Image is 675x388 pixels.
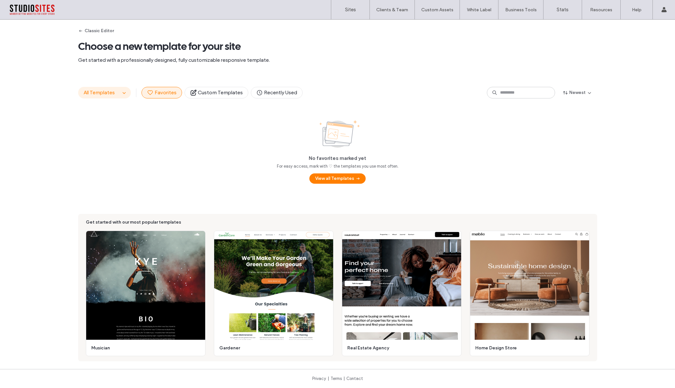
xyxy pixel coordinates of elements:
[558,88,597,98] button: Newest
[421,7,453,13] label: Custom Assets
[251,87,303,98] button: Recently Used
[376,7,408,13] label: Clients & Team
[505,7,537,13] label: Business Tools
[312,376,326,381] a: Privacy
[147,89,177,96] span: Favorites
[632,7,642,13] label: Help
[15,5,28,10] span: Help
[345,7,356,13] label: Sites
[328,376,329,381] span: |
[78,87,120,98] button: All Templates
[309,173,366,184] button: View all Templates
[190,89,243,96] span: Custom Templates
[84,89,115,96] span: All Templates
[86,219,589,226] span: Get started with our most popular templates
[557,7,569,13] label: Stats
[78,40,597,53] span: Choose a new template for your site
[256,89,297,96] span: Recently Used
[91,345,196,351] span: musician
[590,7,612,13] label: Resources
[277,163,398,170] span: For easy access, mark with ♡ the templates you use most often.
[78,26,114,36] button: Classic Editor
[78,57,597,64] span: Get started with a professionally designed, fully customizable responsive template.
[219,345,324,351] span: gardener
[331,376,342,381] a: Terms
[467,7,491,13] label: White Label
[347,345,452,351] span: real estate agency
[343,376,345,381] span: |
[309,155,366,162] span: No favorites marked yet
[185,87,248,98] button: Custom Templates
[475,345,580,351] span: home design store
[141,87,182,98] button: Favorites
[346,376,363,381] a: Contact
